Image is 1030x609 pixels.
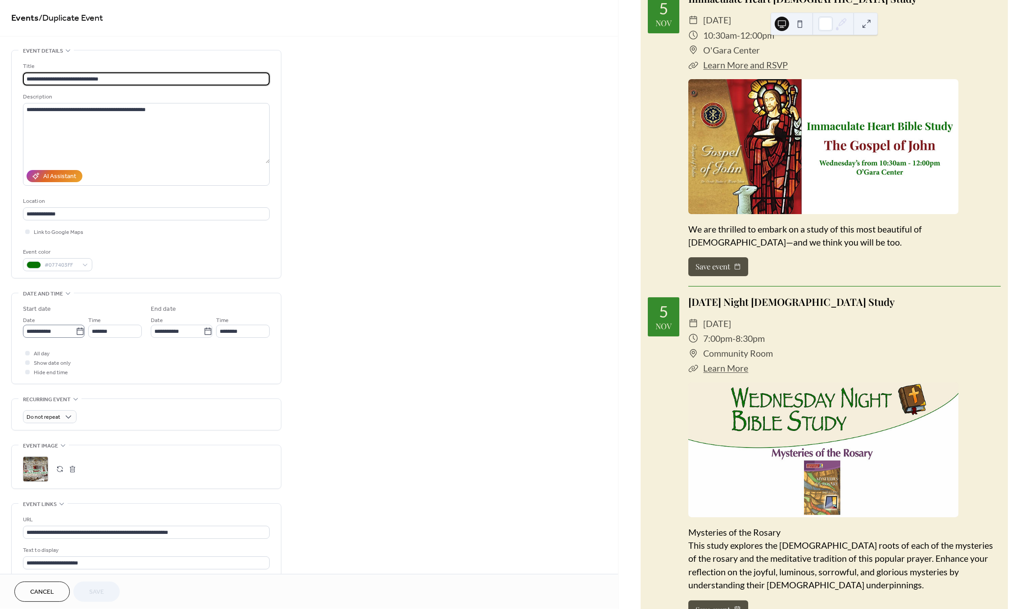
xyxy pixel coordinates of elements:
span: - [732,331,736,346]
div: ​ [688,331,698,346]
a: [DATE] Night [DEMOGRAPHIC_DATA] Study [688,295,895,309]
span: [DATE] [703,316,731,331]
span: All day [34,349,50,359]
div: ​ [688,43,698,58]
span: Event details [23,46,63,56]
span: 12:00pm [740,28,774,43]
div: ​ [688,346,698,361]
div: We are thrilled to embark on a study of this most beautiful of [DEMOGRAPHIC_DATA]—and we think yo... [688,223,1001,249]
div: 5 [659,0,668,16]
div: Title [23,62,268,71]
span: Date [151,316,163,326]
span: Do not repeat [27,412,60,423]
a: Learn More and RSVP [703,60,788,70]
div: ​ [688,13,698,27]
span: 7:00pm [703,331,732,346]
div: Start date [23,304,51,314]
div: ​ [688,58,698,72]
span: Event links [23,500,57,509]
span: O'Gara Center [703,43,760,58]
div: Location [23,197,268,206]
span: Hide end time [34,368,68,378]
a: Events [11,10,39,27]
div: Nov [655,19,672,27]
div: Text to display [23,546,268,555]
span: [DATE] [703,13,731,27]
div: ​ [688,361,698,376]
span: Date [23,316,35,326]
span: #077403FF [45,261,78,270]
span: Event image [23,441,58,451]
div: Description [23,92,268,102]
span: Recurring event [23,395,71,404]
div: AI Assistant [43,172,76,182]
span: 10:30am [703,28,737,43]
span: Show date only [34,359,71,368]
div: ; [23,457,48,482]
span: Community Room [703,346,773,361]
div: 5 [659,304,668,319]
div: URL [23,515,268,524]
div: ​ [688,28,698,43]
button: AI Assistant [27,170,82,182]
span: 8:30pm [736,331,765,346]
span: Cancel [30,588,54,597]
a: Learn More [703,363,748,373]
button: Save event [688,257,748,276]
div: ​ [688,316,698,331]
button: Cancel [14,582,70,602]
span: Link to Google Maps [34,228,83,237]
span: / Duplicate Event [39,10,103,27]
div: End date [151,304,176,314]
span: Date and time [23,289,63,299]
div: Mysteries of the Rosary This study explores the [DEMOGRAPHIC_DATA] roots of each of the mysteries... [688,526,1001,592]
div: Event color [23,247,90,257]
span: - [737,28,740,43]
span: Time [88,316,101,326]
div: Nov [655,322,672,330]
span: Time [216,316,229,326]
